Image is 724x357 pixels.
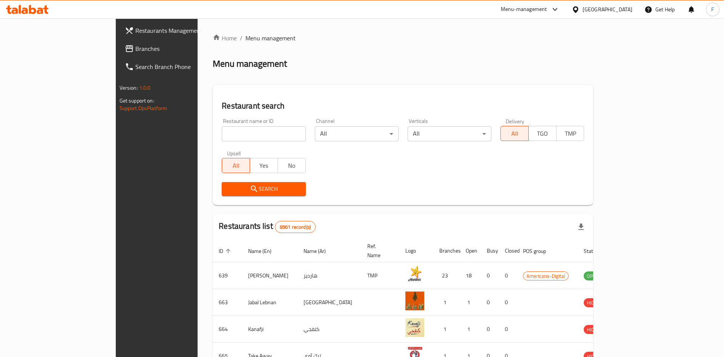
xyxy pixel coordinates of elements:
div: OPEN [584,271,602,280]
img: Jabal Lebnan [405,291,424,310]
label: Upsell [227,150,241,156]
td: 0 [481,289,499,316]
div: All [408,126,491,141]
button: All [500,126,529,141]
span: No [281,160,303,171]
span: F [711,5,714,14]
td: 0 [499,289,517,316]
div: HIDDEN [584,298,606,307]
th: Logo [399,239,433,262]
span: Menu management [245,34,296,43]
span: Yes [253,160,275,171]
button: No [278,158,306,173]
img: Kanafji [405,318,424,337]
h2: Restaurant search [222,100,584,112]
span: OPEN [584,272,602,280]
td: 0 [499,316,517,343]
td: 1 [433,316,460,343]
button: TGO [528,126,557,141]
img: Hardee's [405,265,424,283]
td: 1 [460,289,481,316]
span: 1.0.0 [139,83,151,93]
button: TMP [556,126,584,141]
label: Delivery [506,118,525,124]
span: Status [584,247,608,256]
span: Name (Ar) [304,247,336,256]
span: TGO [532,128,554,139]
td: 23 [433,262,460,289]
a: Branches [119,40,237,58]
td: 1 [460,316,481,343]
h2: Restaurants list [219,221,316,233]
nav: breadcrumb [213,34,593,43]
td: 0 [481,262,499,289]
td: كنفجي [298,316,361,343]
td: TMP [361,262,399,289]
th: Open [460,239,481,262]
a: Support.OpsPlatform [120,103,167,113]
div: Menu-management [501,5,547,14]
th: Branches [433,239,460,262]
span: Get support on: [120,96,154,106]
td: [GEOGRAPHIC_DATA] [298,289,361,316]
td: 0 [499,262,517,289]
span: Search Branch Phone [135,62,231,71]
div: Total records count [275,221,316,233]
input: Search for restaurant name or ID.. [222,126,305,141]
li: / [240,34,242,43]
span: All [504,128,526,139]
td: Jabal Lebnan [242,289,298,316]
td: 18 [460,262,481,289]
span: Ref. Name [367,242,390,260]
span: Branches [135,44,231,53]
button: Search [222,182,305,196]
span: POS group [523,247,556,256]
span: Version: [120,83,138,93]
td: Kanafji [242,316,298,343]
button: Yes [250,158,278,173]
td: هارديز [298,262,361,289]
span: HIDDEN [584,325,606,334]
span: TMP [560,128,581,139]
th: Busy [481,239,499,262]
span: Restaurants Management [135,26,231,35]
a: Restaurants Management [119,21,237,40]
span: Search [228,184,299,194]
span: Name (En) [248,247,281,256]
th: Closed [499,239,517,262]
button: All [222,158,250,173]
a: Search Branch Phone [119,58,237,76]
h2: Menu management [213,58,287,70]
span: HIDDEN [584,299,606,307]
div: Export file [572,218,590,236]
td: 0 [481,316,499,343]
td: [PERSON_NAME] [242,262,298,289]
div: [GEOGRAPHIC_DATA] [583,5,632,14]
span: Americana-Digital [523,272,568,280]
span: All [225,160,247,171]
td: 1 [433,289,460,316]
span: ID [219,247,233,256]
span: 8961 record(s) [275,224,315,231]
div: All [315,126,399,141]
